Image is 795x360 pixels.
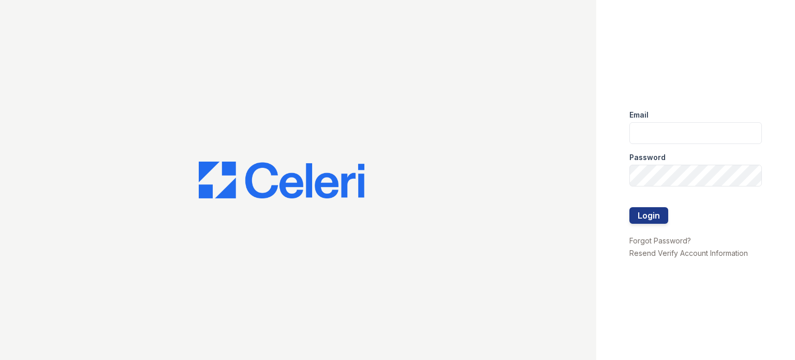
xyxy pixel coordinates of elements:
[199,162,364,199] img: CE_Logo_Blue-a8612792a0a2168367f1c8372b55b34899dd931a85d93a1a3d3e32e68fde9ad4.png
[629,249,748,257] a: Resend Verify Account Information
[629,207,668,224] button: Login
[629,152,666,163] label: Password
[629,110,649,120] label: Email
[629,236,691,245] a: Forgot Password?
